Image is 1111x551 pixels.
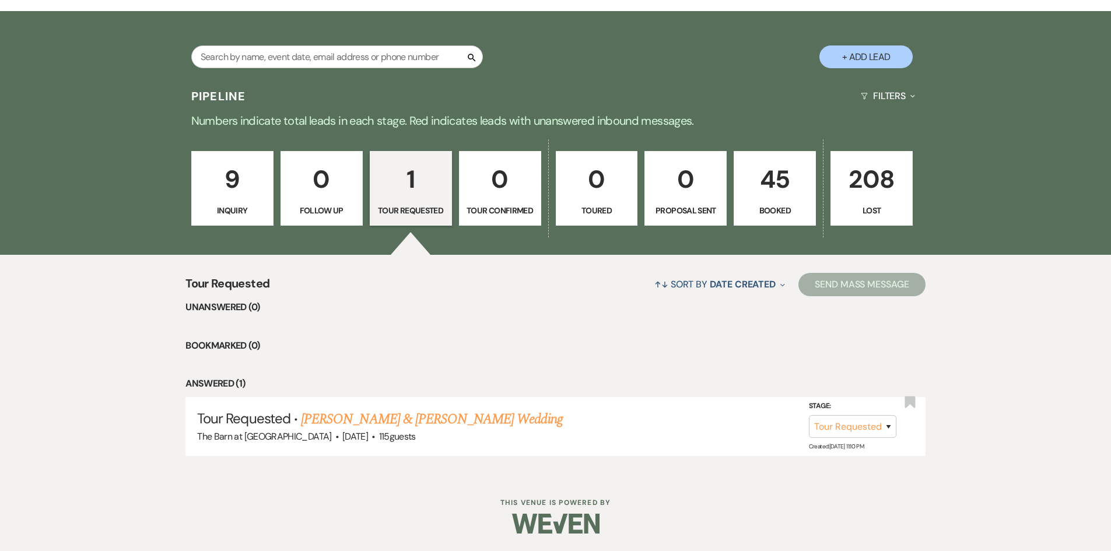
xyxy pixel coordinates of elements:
[191,45,483,68] input: Search by name, event date, email address or phone number
[563,204,630,217] p: Toured
[197,430,331,443] span: The Barn at [GEOGRAPHIC_DATA]
[512,503,600,544] img: Weven Logo
[199,160,266,199] p: 9
[136,111,976,130] p: Numbers indicate total leads in each stage. Red indicates leads with unanswered inbound messages.
[809,400,896,413] label: Stage:
[856,80,920,111] button: Filters
[377,160,444,199] p: 1
[185,275,269,300] span: Tour Requested
[199,204,266,217] p: Inquiry
[185,300,926,315] li: Unanswered (0)
[556,151,638,226] a: 0Toured
[798,273,926,296] button: Send Mass Message
[467,160,534,199] p: 0
[809,443,864,450] span: Created: [DATE] 11:10 PM
[563,160,630,199] p: 0
[191,151,274,226] a: 9Inquiry
[838,160,905,199] p: 208
[281,151,363,226] a: 0Follow Up
[301,409,562,430] a: [PERSON_NAME] & [PERSON_NAME] Wedding
[838,204,905,217] p: Lost
[185,376,926,391] li: Answered (1)
[652,160,719,199] p: 0
[654,278,668,290] span: ↑↓
[379,430,416,443] span: 115 guests
[819,45,913,68] button: + Add Lead
[185,338,926,353] li: Bookmarked (0)
[467,204,534,217] p: Tour Confirmed
[710,278,776,290] span: Date Created
[650,269,790,300] button: Sort By Date Created
[741,160,808,199] p: 45
[459,151,541,226] a: 0Tour Confirmed
[191,88,246,104] h3: Pipeline
[342,430,368,443] span: [DATE]
[288,204,355,217] p: Follow Up
[734,151,816,226] a: 45Booked
[370,151,452,226] a: 1Tour Requested
[377,204,444,217] p: Tour Requested
[644,151,727,226] a: 0Proposal Sent
[741,204,808,217] p: Booked
[197,409,290,427] span: Tour Requested
[652,204,719,217] p: Proposal Sent
[288,160,355,199] p: 0
[830,151,913,226] a: 208Lost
